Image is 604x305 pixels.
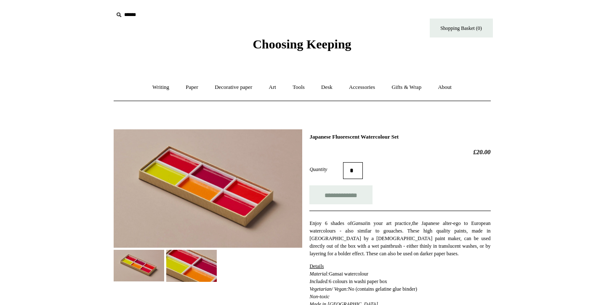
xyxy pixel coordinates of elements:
[309,271,329,277] em: Material:
[341,76,383,99] a: Accessories
[309,278,329,284] em: Included:
[430,76,459,99] a: About
[253,37,351,51] span: Choosing Keeping
[285,76,312,99] a: Tools
[178,76,206,99] a: Paper
[309,263,387,284] span: Gansai watercolour 6 colours in washi paper box
[309,220,490,257] span: the Japanese alter-ego to European watercolours - also similar to gouaches. These high quality pa...
[253,44,351,50] a: Choosing Keeping
[430,19,493,37] a: Shopping Basket (0)
[166,250,217,282] img: Japanese Fluorescent Watercolour Set
[309,134,490,140] h1: Japanese Fluorescent Watercolour Set
[309,286,348,292] em: Vegetarian/ Vegan:
[309,220,351,226] span: Enjoy 6 shades of
[309,166,343,173] label: Quantity
[114,129,302,248] img: Japanese Fluorescent Watercolour Set
[384,76,429,99] a: Gifts & Wrap
[309,148,490,156] h2: £20.00
[207,76,260,99] a: Decorative paper
[261,76,284,99] a: Art
[309,263,324,269] span: Details
[366,220,411,226] span: in your art practice
[145,76,177,99] a: Writing
[314,76,340,99] a: Desk
[352,220,367,226] em: Gansai
[411,220,412,226] em: ,
[114,250,164,281] img: Japanese Fluorescent Watercolour Set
